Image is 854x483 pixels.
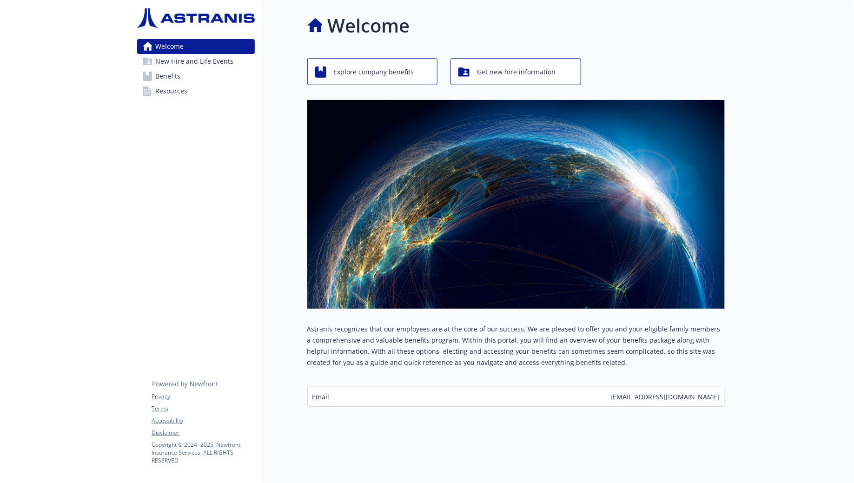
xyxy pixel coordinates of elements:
a: Disclaimer [152,429,254,437]
a: Accessibility [152,417,254,425]
span: Explore company benefits [334,63,414,81]
a: Benefits [137,69,255,84]
span: Benefits [156,69,181,84]
a: Terms [152,404,254,413]
span: Get new hire information [477,63,556,81]
a: Resources [137,84,255,99]
a: Privacy [152,392,254,401]
p: Astranis recognizes that our employees are at the core of our success. We are pleased to offer yo... [307,324,725,368]
img: overview page banner [307,100,725,309]
p: Copyright © 2024 - 2025 , Newfront Insurance Services, ALL RIGHTS RESERVED [152,441,254,464]
span: [EMAIL_ADDRESS][DOMAIN_NAME] [611,392,720,402]
h1: Welcome [328,12,410,40]
span: New Hire and Life Events [156,54,234,69]
button: Get new hire information [450,58,581,85]
span: Resources [156,84,188,99]
span: Email [312,392,330,402]
a: New Hire and Life Events [137,54,255,69]
a: Welcome [137,39,255,54]
button: Explore company benefits [307,58,438,85]
span: Welcome [156,39,184,54]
